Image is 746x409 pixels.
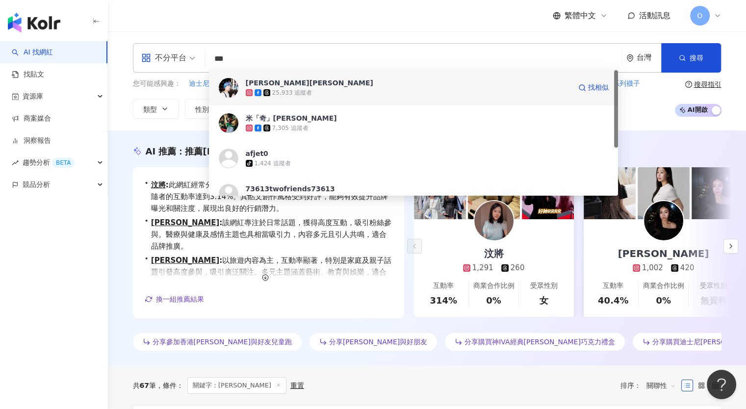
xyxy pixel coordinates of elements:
[141,50,186,66] div: 不分平台
[680,263,695,273] div: 420
[219,78,238,98] img: KOL Avatar
[661,43,721,73] button: 搜尋
[540,294,548,307] div: 女
[189,79,251,89] span: 迪士尼主題拍照背板
[151,217,392,252] span: 該網紅專注於日常話題，獲得高度互動，吸引粉絲參與。醫療與健康及感情主題也具相當吸引力，內容多元且引人共鳴，適合品牌推廣。
[685,81,692,88] span: question-circle
[639,11,670,20] span: 活動訊息
[12,48,53,57] a: searchAI 找網紅
[219,184,238,204] img: KOL Avatar
[145,255,392,290] div: •
[219,218,222,227] span: :
[433,281,454,291] div: 互動率
[598,294,628,307] div: 40.4%
[187,377,286,394] span: 關鍵字：[PERSON_NAME]
[219,149,238,168] img: KOL Avatar
[584,219,744,317] a: [PERSON_NAME]1,002420互動率40.4%商業合作比例0%受眾性別無資料
[692,167,744,219] img: post-image
[290,382,304,389] div: 重置
[578,78,609,98] a: 找相似
[530,281,558,291] div: 受眾性別
[133,382,156,389] div: 共 筆
[474,247,514,260] div: 汶將
[12,159,19,166] span: rise
[151,256,219,265] a: [PERSON_NAME]
[329,338,427,346] span: 分享[PERSON_NAME]與好朋友
[188,78,251,89] button: 迪士尼主題拍照背板
[246,184,335,194] div: 73613twofriends73613
[143,105,157,113] span: 類型
[23,85,43,107] span: 資源庫
[700,281,727,291] div: 受眾性別
[700,294,727,307] div: 無資料
[151,180,166,189] a: 汶將
[145,292,205,307] button: 換一組推薦結果
[151,218,219,227] a: [PERSON_NAME]
[12,114,51,124] a: 商案媒合
[472,263,493,273] div: 1,291
[603,281,623,291] div: 互動率
[185,99,231,119] button: 性別
[272,89,312,97] div: 25,933 追蹤者
[608,247,719,260] div: [PERSON_NAME]
[430,294,457,307] div: 314%
[133,99,179,119] button: 類型
[219,256,222,265] span: :
[644,201,683,240] img: KOL Avatar
[690,54,703,62] span: 搜尋
[151,179,392,214] span: 此網紅經常分享與迪士尼相關的內容，吸引了眾多粉絲的關注，與追隨者的互動率達到3.14%。其貼文創作風格受到好評，能夠有效提升品牌曝光和關注度，展現出良好的行銷潛力。
[637,53,661,62] div: 台灣
[697,10,702,21] span: O
[141,53,151,63] span: appstore
[473,281,514,291] div: 商業合作比例
[272,124,309,132] div: 7,305 追蹤者
[638,167,690,219] img: post-image
[145,179,392,214] div: •
[140,382,149,389] span: 67
[246,149,268,158] div: afjet0
[185,146,311,156] span: 推薦[PERSON_NAME]的網紅
[153,338,292,346] span: 分享參加香港[PERSON_NAME]與好友兒童跑
[12,136,51,146] a: 洞察報告
[166,180,169,189] span: :
[620,378,681,393] div: 排序：
[707,370,736,399] iframe: Help Scout Beacon - Open
[646,378,676,393] span: 關聯性
[12,70,44,79] a: 找貼文
[694,80,721,88] div: 搜尋指引
[23,174,50,196] span: 競品分析
[565,10,596,21] span: 繁體中文
[626,54,634,62] span: environment
[255,159,291,168] div: 1,424 追蹤者
[23,152,75,174] span: 趨勢分析
[146,145,311,157] div: AI 推薦 ：
[643,281,684,291] div: 商業合作比例
[414,219,574,317] a: 汶將1,291260互動率314%商業合作比例0%受眾性別女
[151,255,392,290] span: 以旅遊內容為主，互動率顯著，特別是家庭及親子話題引發高度參與，吸引廣泛關注。多元主題涵蓋藝術、教育與娛樂，適合品牌合作。
[8,13,60,32] img: logo
[255,195,291,203] div: 1,661 追蹤者
[156,295,204,303] span: 換一組推薦結果
[195,105,209,113] span: 性別
[642,263,663,273] div: 1,002
[219,113,238,133] img: KOL Avatar
[156,382,183,389] span: 條件 ：
[588,83,609,93] span: 找相似
[486,294,501,307] div: 0%
[656,294,671,307] div: 0%
[464,338,615,346] span: 分享購買神IVA經典[PERSON_NAME]巧克力禮盒
[133,79,181,89] span: 您可能感興趣：
[246,78,373,88] div: [PERSON_NAME][PERSON_NAME]
[52,158,75,168] div: BETA
[474,201,514,240] img: KOL Avatar
[511,263,525,273] div: 260
[246,113,337,123] div: 米「奇」[PERSON_NAME]
[145,217,392,252] div: •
